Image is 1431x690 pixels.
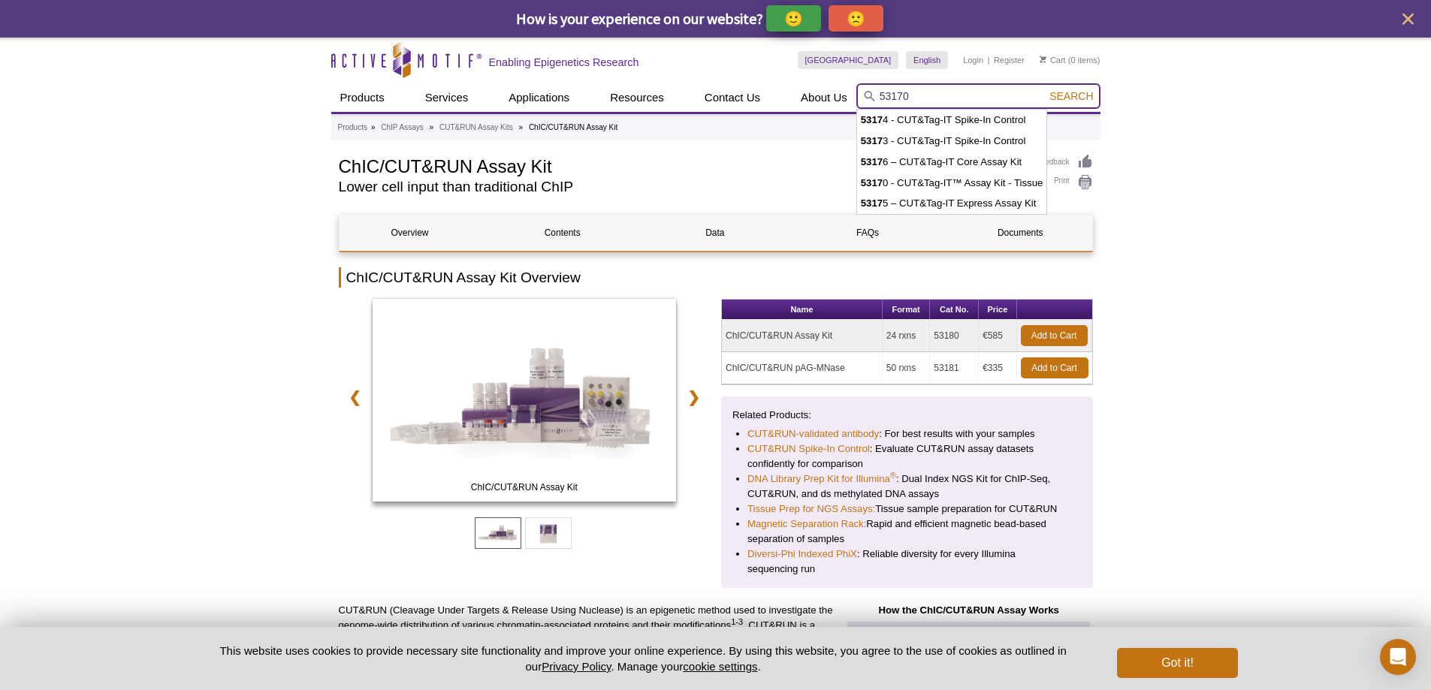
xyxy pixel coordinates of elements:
[979,352,1016,384] td: €335
[1021,325,1088,346] a: Add to Cart
[376,480,673,495] span: ChIC/CUT&RUN Assay Kit
[861,135,883,146] strong: 5317
[747,426,879,441] a: CUT&RUN-validated antibody
[979,320,1016,352] td: €585
[963,55,983,65] a: Login
[516,9,763,28] span: How is your experience on our website?
[747,441,1067,472] li: : Evaluate CUT&RUN assay datasets confidently for comparison
[747,517,866,532] a: Magnetic Separation Rack:
[683,660,757,673] button: cookie settings
[1021,357,1088,378] a: Add to Cart
[696,83,769,112] a: Contact Us
[722,352,883,384] td: ChIC/CUT&RUN pAG-MNase
[784,9,803,28] p: 🙂
[930,352,979,384] td: 53181
[949,215,1091,251] a: Documents
[857,173,1047,194] li: 0 - CUT&Tag-IT™ Assay Kit - Tissue
[890,471,896,480] sup: ®
[339,180,1022,194] h2: Lower cell input than traditional ChIP
[439,121,513,134] a: CUT&RUN Assay Kits
[489,56,639,69] h2: Enabling Epigenetics Research
[373,299,677,502] img: ChIC/CUT&RUN Assay Kit
[1037,154,1093,170] a: Feedback
[861,177,883,188] strong: 5317
[747,502,875,517] a: Tissue Prep for NGS Assays:
[722,320,883,352] td: ChIC/CUT&RUN Assay Kit
[1037,174,1093,191] a: Print
[861,156,883,167] strong: 5317
[883,352,930,384] td: 50 rxns
[747,426,1067,441] li: : For best results with your samples
[1380,639,1416,675] div: Open Intercom Messenger
[416,83,478,112] a: Services
[1040,51,1100,69] li: (0 items)
[373,299,677,506] a: ChIC/CUT&RUN Assay Kit
[519,123,524,131] li: »
[371,123,376,131] li: »
[678,380,710,414] a: ❯
[529,123,617,131] li: ChIC/CUT&RUN Assay Kit
[747,441,870,456] a: CUT&RUN Spike-In Control
[747,472,896,487] a: DNA Library Prep Kit for Illumina®
[883,320,930,352] td: 24 rxns
[340,215,481,251] a: Overview
[645,215,786,251] a: Data
[792,83,856,112] a: About Us
[339,603,834,678] p: CUT&RUN (Cleavage Under Targets & Release Using Nuclease) is an epigenetic method used to investi...
[994,55,1025,65] a: Register
[747,502,1067,517] li: Tissue sample preparation for CUT&RUN
[930,320,979,352] td: 53180
[861,197,883,209] strong: 5317
[856,83,1100,109] input: Keyword, Cat. No.
[857,131,1047,152] li: 3 - CUT&Tag-IT Spike-In Control
[857,193,1047,214] li: 5 – CUT&Tag-IT Express Assay Kit
[339,267,1093,288] h2: ChIC/CUT&RUN Assay Kit Overview
[906,51,948,69] a: English
[722,300,883,320] th: Name
[1045,89,1097,103] button: Search
[381,121,424,134] a: ChIP Assays
[1049,90,1093,102] span: Search
[988,51,990,69] li: |
[847,9,865,28] p: 🙁
[1399,10,1417,29] button: close
[747,472,1067,502] li: : Dual Index NGS Kit for ChIP-Seq, CUT&RUN, and ds methylated DNA assays
[492,215,633,251] a: Contents
[194,643,1093,674] p: This website uses cookies to provide necessary site functionality and improve your online experie...
[500,83,578,112] a: Applications
[339,380,371,414] a: ❮
[979,300,1016,320] th: Price
[731,617,743,626] sup: 1-3
[732,408,1082,423] p: Related Products:
[883,300,930,320] th: Format
[1040,55,1066,65] a: Cart
[430,123,434,131] li: »
[857,110,1047,131] li: 4 - CUT&Tag-IT Spike-In Control
[857,152,1047,173] li: 6 – CUT&Tag-IT Core Assay Kit
[1117,648,1237,678] button: Got it!
[542,660,611,673] a: Privacy Policy
[339,154,1022,176] h1: ChIC/CUT&RUN Assay Kit
[878,604,1058,616] strong: How the ChIC/CUT&RUN Assay Works
[797,215,938,251] a: FAQs
[331,83,394,112] a: Products
[1040,56,1046,63] img: Your Cart
[930,300,979,320] th: Cat No.
[747,517,1067,547] li: Rapid and efficient magnetic bead-based separation of samples
[798,51,899,69] a: [GEOGRAPHIC_DATA]
[338,121,367,134] a: Products
[861,114,883,125] strong: 5317
[601,83,673,112] a: Resources
[747,547,857,562] a: Diversi-Phi Indexed PhiX
[747,547,1067,577] li: : Reliable diversity for every Illumina sequencing run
